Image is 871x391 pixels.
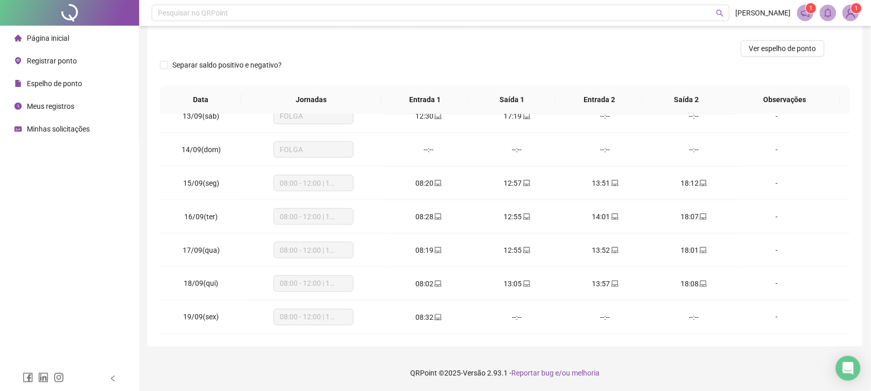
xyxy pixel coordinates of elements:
span: laptop [522,280,530,287]
span: Reportar bug e/ou melhoria [512,369,600,377]
span: file [14,80,22,87]
footer: QRPoint © 2025 - 2.93.1 - [139,355,871,391]
span: FOLGA [280,108,347,124]
div: --:-- [481,144,553,155]
span: facebook [23,372,33,383]
span: 08:00 - 12:00 | 13:00 - 18:00 [280,209,347,224]
span: 18/09(qui) [184,280,218,288]
th: Entrada 2 [556,86,643,114]
div: 13:51 [570,177,641,189]
span: laptop [699,280,707,287]
span: Separar saldo positivo e negativo? [168,59,286,71]
th: Data [160,86,241,114]
div: 08:19 [393,245,464,256]
span: laptop [433,247,442,254]
div: 12:57 [481,177,553,189]
span: laptop [433,180,442,187]
div: 12:30 [393,110,464,122]
div: --:-- [658,110,730,122]
div: --:-- [658,312,730,323]
th: Saída 1 [469,86,556,114]
sup: Atualize o seu contato no menu Meus Dados [851,3,862,13]
span: laptop [433,314,442,321]
span: 08:00 - 12:00 | 13:00 - 18:00 [280,175,347,191]
button: Ver espelho de ponto [741,40,825,57]
span: schedule [14,125,22,133]
span: 14/09(dom) [182,145,221,154]
span: [PERSON_NAME] [736,7,791,19]
span: laptop [610,247,619,254]
span: laptop [522,180,530,187]
th: Entrada 1 [381,86,469,114]
span: instagram [54,372,64,383]
span: environment [14,57,22,64]
div: - [746,110,807,122]
div: 08:02 [393,278,464,289]
div: 13:05 [481,278,553,289]
span: laptop [610,213,619,220]
div: - [746,245,807,256]
span: laptop [433,280,442,287]
div: 12:55 [481,245,553,256]
span: Versão [463,369,486,377]
div: 08:28 [393,211,464,222]
div: --:-- [570,110,641,122]
div: 18:12 [658,177,730,189]
span: left [109,375,117,382]
span: 13/09(sáb) [183,112,219,120]
span: notification [801,8,810,18]
div: 18:08 [658,278,730,289]
span: Minhas solicitações [27,125,90,133]
div: 08:32 [393,312,464,323]
span: laptop [610,180,619,187]
span: Registrar ponto [27,57,77,65]
span: clock-circle [14,103,22,110]
div: - [746,144,807,155]
div: - [746,177,807,189]
span: laptop [610,280,619,287]
span: laptop [699,247,707,254]
div: 18:01 [658,245,730,256]
span: Meus registros [27,102,74,110]
div: 08:20 [393,177,464,189]
div: - [746,312,807,323]
div: 17:19 [481,110,553,122]
span: laptop [522,213,530,220]
div: 12:55 [481,211,553,222]
img: 84182 [843,5,859,21]
span: 1 [809,5,813,12]
span: 08:00 - 12:00 | 13:00 - 18:00 [280,242,347,258]
span: 08:00 - 12:00 | 13:00 - 18:00 [280,276,347,291]
span: laptop [433,213,442,220]
span: 1 [854,5,858,12]
div: --:-- [393,144,464,155]
span: Observações [738,94,832,105]
span: laptop [522,247,530,254]
span: bell [824,8,833,18]
div: --:-- [658,144,730,155]
div: 18:07 [658,211,730,222]
div: - [746,211,807,222]
span: 17/09(qua) [183,246,220,254]
div: 13:52 [570,245,641,256]
span: laptop [522,112,530,120]
span: laptop [699,180,707,187]
span: Página inicial [27,34,69,42]
span: 15/09(seg) [183,179,219,187]
span: home [14,35,22,42]
span: FOLGA [280,142,347,157]
span: 16/09(ter) [184,213,218,221]
th: Saída 2 [643,86,730,114]
span: Ver espelho de ponto [749,43,816,54]
div: 13:57 [570,278,641,289]
div: --:-- [481,312,553,323]
span: Espelho de ponto [27,79,82,88]
div: --:-- [570,312,641,323]
span: laptop [699,213,707,220]
span: linkedin [38,372,49,383]
div: --:-- [570,144,641,155]
th: Jornadas [241,86,381,114]
sup: 1 [806,3,816,13]
div: 14:01 [570,211,641,222]
th: Observações [730,86,841,114]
